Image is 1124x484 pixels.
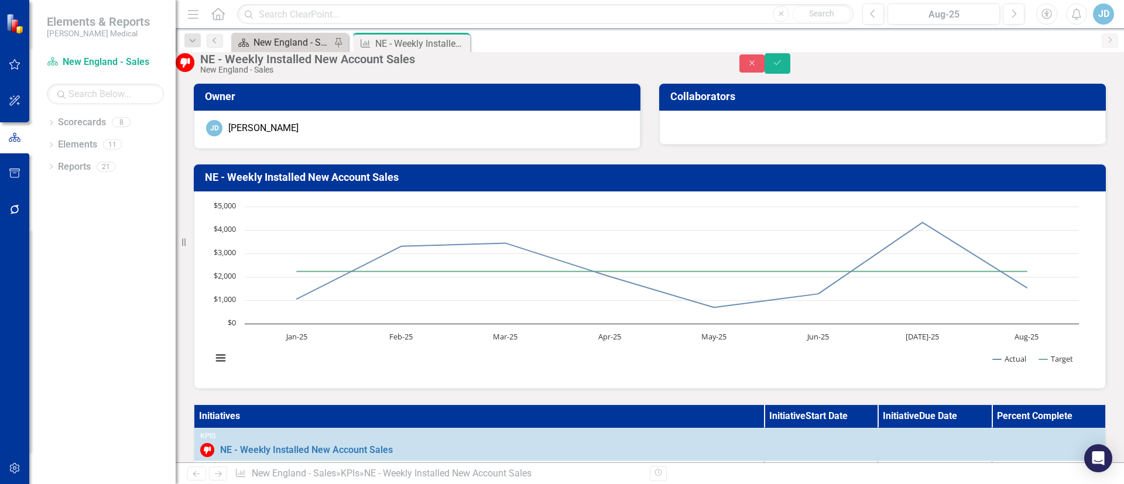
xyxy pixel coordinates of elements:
[809,9,834,18] span: Search
[389,331,413,342] text: Feb-25
[237,4,854,25] input: Search ClearPoint...
[6,13,27,34] img: ClearPoint Strategy
[200,53,716,66] div: NE - Weekly Installed New Account Sales
[253,35,331,50] div: New England - Sales - Overview Dashboard
[205,171,1099,183] h3: NE - Weekly Installed New Account Sales
[194,428,1106,461] td: Double-Click to Edit Right Click for Context Menu
[1084,444,1112,472] div: Open Intercom Messenger
[200,443,214,457] img: Below Target
[214,200,236,211] text: $5,000
[214,224,236,234] text: $4,000
[176,53,194,72] img: Below Target
[375,36,467,51] div: NE - Weekly Installed New Account Sales
[206,201,1085,376] svg: Interactive chart
[701,331,727,342] text: May-25
[1039,353,1074,364] button: Show Target
[806,331,829,342] text: Jun-25
[205,91,633,102] h3: Owner
[598,331,621,342] text: Apr-25
[993,353,1026,364] button: Show Actual
[764,461,878,482] td: Double-Click to Edit
[200,66,716,74] div: New England - Sales
[200,432,1099,440] div: KPIs
[47,15,150,29] span: Elements & Reports
[992,461,1106,482] td: Double-Click to Edit
[214,270,236,281] text: $2,000
[228,122,299,135] div: [PERSON_NAME]
[1093,4,1114,25] button: JD
[97,162,115,171] div: 21
[878,461,992,482] td: Double-Click to Edit
[206,120,222,136] div: JD
[220,445,1099,455] a: NE - Weekly Installed New Account Sales
[906,331,939,342] text: [DATE]-25
[47,84,164,104] input: Search Below...
[194,461,764,482] td: Double-Click to Edit Right Click for Context Menu
[234,35,331,50] a: New England - Sales - Overview Dashboard
[228,317,236,328] text: $0
[892,8,996,22] div: Aug-25
[103,140,122,150] div: 11
[214,247,236,258] text: $3,000
[285,331,307,342] text: Jan-25
[887,4,1000,25] button: Aug-25
[213,350,229,366] button: View chart menu, Chart
[47,29,150,38] small: [PERSON_NAME] Medical
[1015,331,1039,342] text: Aug-25
[58,138,97,152] a: Elements
[792,6,851,22] button: Search
[214,294,236,304] text: $1,000
[58,116,106,129] a: Scorecards
[47,56,164,69] a: New England - Sales
[493,331,518,342] text: Mar-25
[206,201,1094,376] div: Chart. Highcharts interactive chart.
[252,468,336,479] a: New England - Sales
[341,468,359,479] a: KPIs
[58,160,91,174] a: Reports
[112,118,131,128] div: 8
[670,91,1099,102] h3: Collaborators
[364,468,532,479] div: NE - Weekly Installed New Account Sales
[235,467,641,480] div: » »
